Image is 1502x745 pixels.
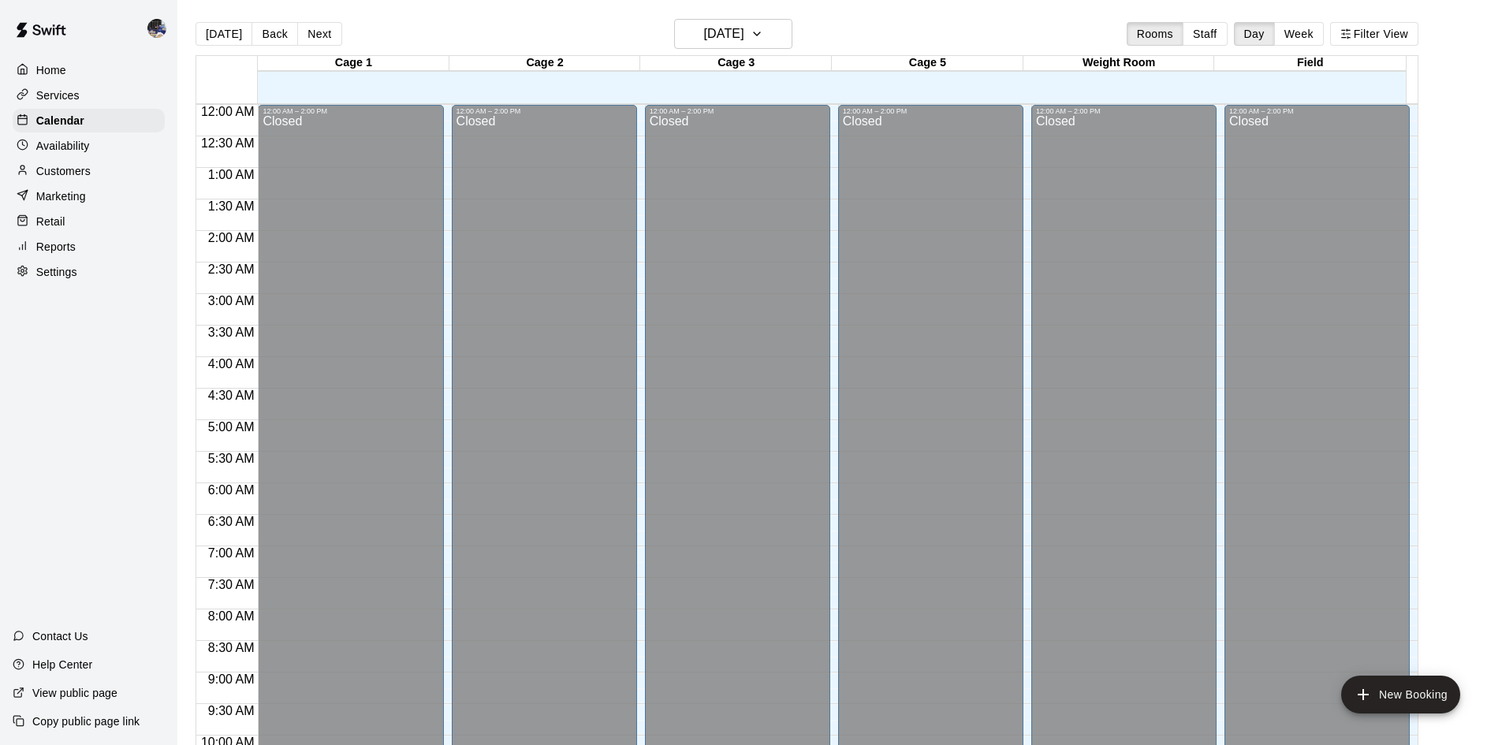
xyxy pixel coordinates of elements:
span: 9:00 AM [204,672,259,686]
p: Home [36,62,66,78]
div: 12:00 AM – 2:00 PM [650,107,826,115]
span: 6:00 AM [204,483,259,497]
div: Weight Room [1023,56,1215,71]
p: Reports [36,239,76,255]
button: add [1341,676,1460,713]
span: 7:30 AM [204,578,259,591]
span: 8:00 AM [204,609,259,623]
button: Week [1274,22,1324,46]
span: 5:30 AM [204,452,259,465]
p: Settings [36,264,77,280]
span: 7:00 AM [204,546,259,560]
p: Calendar [36,113,84,129]
a: Customers [13,159,165,183]
span: 5:00 AM [204,420,259,434]
button: Back [252,22,298,46]
span: 12:00 AM [197,105,259,118]
p: View public page [32,685,117,701]
div: Cage 3 [640,56,832,71]
p: Customers [36,163,91,179]
div: Field [1214,56,1406,71]
span: 4:00 AM [204,357,259,371]
p: Help Center [32,657,92,672]
button: Day [1234,22,1275,46]
button: [DATE] [674,19,792,49]
button: Rooms [1127,22,1183,46]
button: Next [297,22,341,46]
a: Calendar [13,109,165,132]
div: 12:00 AM – 2:00 PM [457,107,632,115]
a: Availability [13,134,165,158]
a: Settings [13,260,165,284]
a: Marketing [13,184,165,208]
a: Services [13,84,165,107]
a: Home [13,58,165,82]
p: Contact Us [32,628,88,644]
button: Staff [1183,22,1228,46]
span: 4:30 AM [204,389,259,402]
h6: [DATE] [704,23,744,45]
div: 12:00 AM – 2:00 PM [263,107,438,115]
span: 3:30 AM [204,326,259,339]
button: [DATE] [196,22,252,46]
p: Marketing [36,188,86,204]
p: Copy public page link [32,713,140,729]
span: 6:30 AM [204,515,259,528]
span: 12:30 AM [197,136,259,150]
div: Cage 5 [832,56,1023,71]
button: Filter View [1330,22,1418,46]
a: Reports [13,235,165,259]
p: Retail [36,214,65,229]
a: Retail [13,210,165,233]
span: 2:30 AM [204,263,259,276]
p: Availability [36,138,90,154]
div: Cage 2 [449,56,641,71]
span: 1:00 AM [204,168,259,181]
span: 9:30 AM [204,704,259,717]
div: Cage 1 [258,56,449,71]
span: 2:00 AM [204,231,259,244]
div: 12:00 AM – 2:00 PM [843,107,1019,115]
img: Kevin Chandler [147,19,166,38]
div: 12:00 AM – 2:00 PM [1036,107,1212,115]
span: 8:30 AM [204,641,259,654]
p: Services [36,88,80,103]
div: 12:00 AM – 2:00 PM [1229,107,1405,115]
span: 1:30 AM [204,199,259,213]
span: 3:00 AM [204,294,259,307]
div: Kevin Chandler [144,13,177,44]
